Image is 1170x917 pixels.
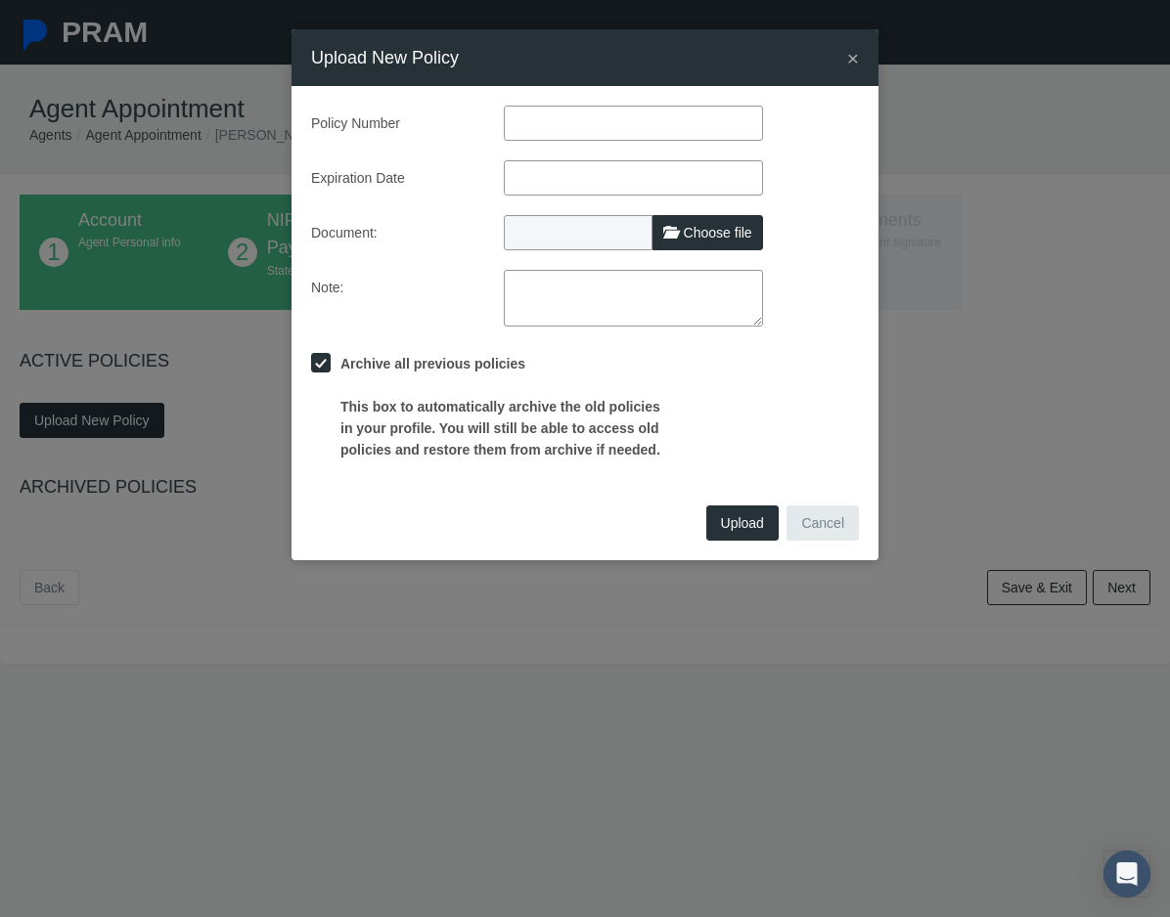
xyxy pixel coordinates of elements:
[296,106,489,141] label: Policy Number
[331,353,666,460] label: Archive all previous policies This box to automatically archive the old policies in your profile....
[296,270,489,327] label: Note:
[296,160,489,196] label: Expiration Date
[296,215,489,250] label: Document:
[721,515,764,531] span: Upload
[847,48,859,68] button: Close
[847,47,859,69] span: ×
[787,505,859,541] button: Cancel
[311,44,459,71] h4: Upload New Policy
[1103,851,1150,897] div: Open Intercom Messenger
[684,225,752,240] span: Choose file
[706,505,779,541] button: Upload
